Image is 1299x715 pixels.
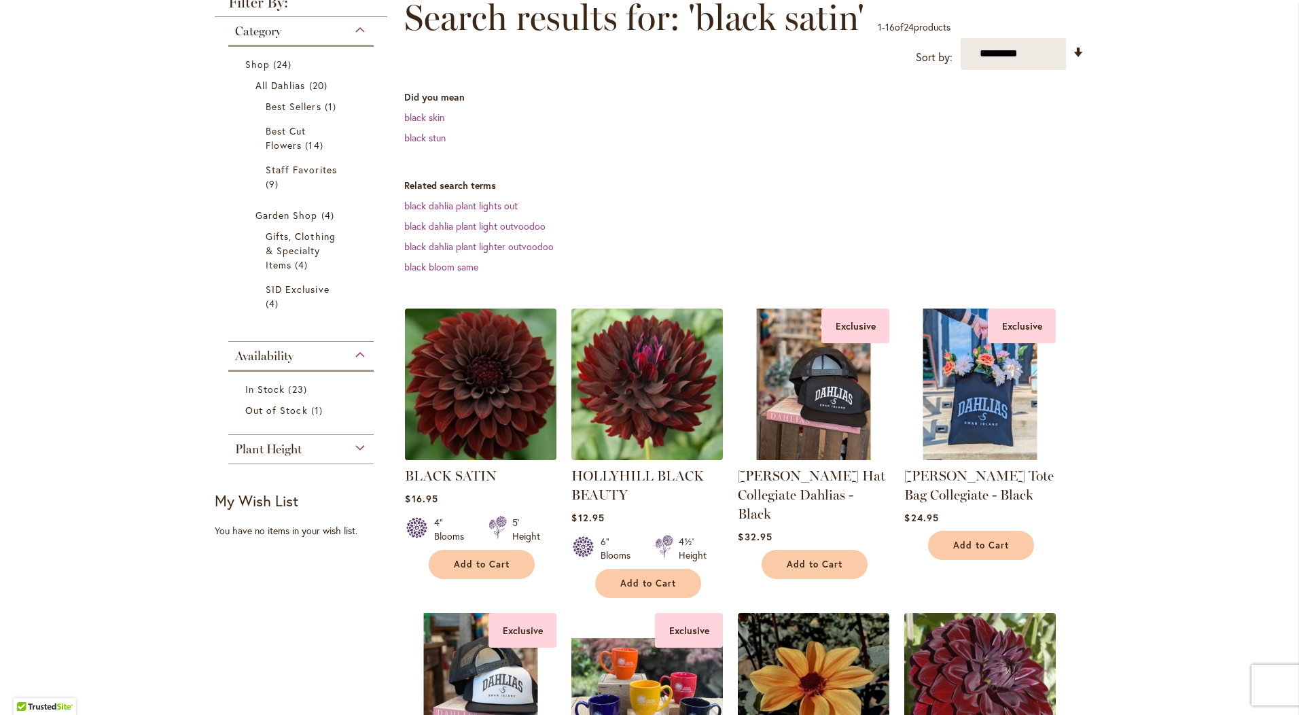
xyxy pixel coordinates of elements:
iframe: Launch Accessibility Center [10,667,48,705]
div: Exclusive [821,309,889,343]
span: 14 [305,138,326,152]
a: black dahlia plant lights out [404,199,518,212]
span: $32.95 [738,530,772,543]
a: HOLLYHILL BLACK BEAUTY [571,468,704,503]
button: Add to Cart [595,569,701,598]
a: black dahlia plant light outvoodoo [404,220,546,232]
span: Availability [235,349,293,364]
span: 4 [295,258,311,272]
span: Plant Height [235,442,302,457]
a: All Dahlias [255,78,350,92]
a: BLACK SATIN [405,468,497,484]
strong: My Wish List [215,491,298,510]
span: Best Sellers [266,100,321,113]
a: black skin [404,111,444,124]
span: 24 [904,20,914,33]
span: Add to Cart [787,559,842,570]
span: Garden Shop [255,209,318,222]
button: Add to Cart [928,531,1034,560]
span: All Dahlias [255,79,306,92]
a: Out of Stock 1 [245,403,360,417]
span: In Stock [245,383,285,396]
span: 23 [288,382,310,396]
a: In Stock 23 [245,382,360,396]
div: Exclusive [988,309,1056,343]
span: Staff Favorites [266,163,337,176]
span: 24 [273,57,295,71]
a: HOLLYHILL BLACK BEAUTY [571,450,723,463]
div: 4" Blooms [434,516,472,543]
span: 1 [878,20,882,33]
div: Exclusive [655,613,723,648]
a: SID Grafletics Tote Bag Collegiate - Black Exclusive [904,450,1056,463]
a: Best Cut Flowers [266,124,340,152]
div: You have no items in your wish list. [215,524,396,538]
span: 1 [325,99,340,114]
span: Add to Cart [953,540,1009,551]
a: SID Grafletics Hat Collegiate Dahlias - Black Exclusive [738,450,889,463]
p: - of products [878,16,950,38]
button: Add to Cart [429,550,535,579]
span: Gifts, Clothing & Specialty Items [266,230,336,271]
div: 4½' Height [679,535,707,562]
a: Best Sellers [266,99,340,114]
button: Add to Cart [762,550,868,579]
span: Add to Cart [454,559,510,570]
span: SID Exclusive [266,283,330,296]
span: $24.95 [904,511,938,524]
div: Exclusive [488,613,556,648]
span: Best Cut Flowers [266,124,306,152]
a: BLACK SATIN [405,450,556,463]
a: Garden Shop [255,208,350,222]
a: [PERSON_NAME] Hat Collegiate Dahlias - Black [738,468,885,522]
img: SID Grafletics Hat Collegiate Dahlias - Black [738,309,889,460]
span: Category [235,24,281,39]
a: Staff Favorites [266,162,340,191]
div: 6" Blooms [601,535,639,562]
span: 1 [311,403,326,417]
span: 4 [266,296,282,311]
span: $12.95 [571,511,604,524]
img: BLACK SATIN [402,304,560,464]
div: 5' Height [512,516,540,543]
dt: Related search terms [404,179,1084,192]
span: 20 [309,78,331,92]
span: 4 [321,208,338,222]
img: HOLLYHILL BLACK BEAUTY [571,309,723,460]
a: SID Exclusive [266,282,340,311]
span: 16 [885,20,895,33]
a: Shop [245,57,360,71]
span: $16.95 [405,492,438,505]
span: Shop [245,58,270,71]
span: Out of Stock [245,404,308,417]
label: Sort by: [916,45,953,70]
dt: Did you mean [404,90,1084,104]
span: Add to Cart [620,578,676,589]
a: Gifts, Clothing &amp; Specialty Items [266,229,340,272]
a: black dahlia plant lighter outvoodoo [404,240,554,253]
span: 9 [266,177,282,191]
a: [PERSON_NAME] Tote Bag Collegiate - Black [904,468,1054,503]
a: black bloom same [404,260,478,273]
a: black stun [404,131,446,144]
img: SID Grafletics Tote Bag Collegiate - Black [904,309,1056,460]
